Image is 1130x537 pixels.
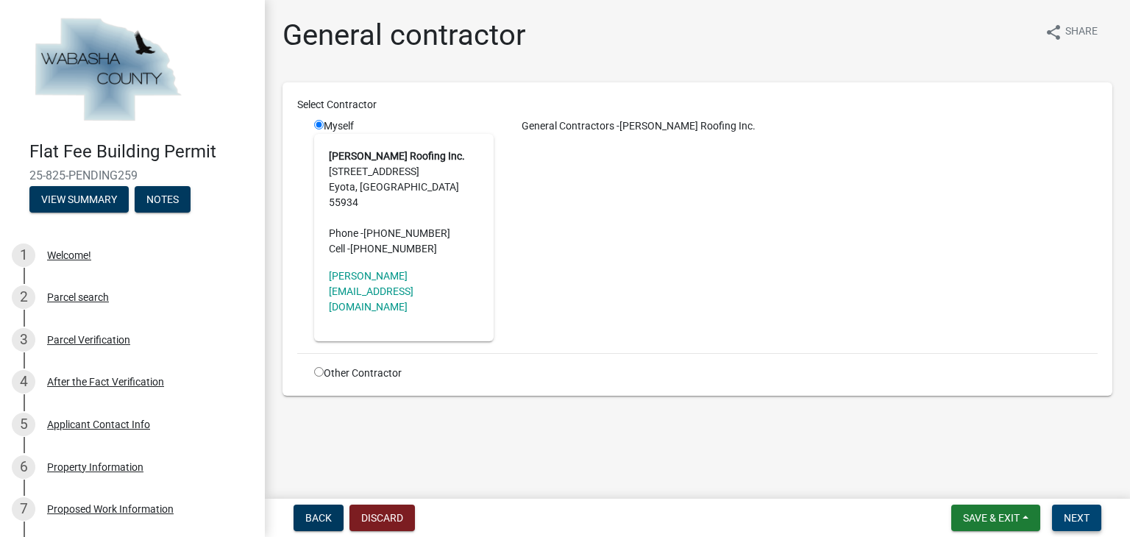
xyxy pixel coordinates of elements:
[1064,512,1090,524] span: Next
[47,377,164,387] div: After the Fact Verification
[286,97,1109,113] div: Select Contractor
[29,186,129,213] button: View Summary
[135,194,191,206] wm-modal-confirm: Notes
[12,328,35,352] div: 3
[1065,24,1098,41] span: Share
[282,18,526,53] h1: General contractor
[329,150,465,162] strong: [PERSON_NAME] Roofing Inc.
[303,366,505,381] div: Other Contractor
[1045,24,1062,41] i: share
[329,270,413,313] a: [PERSON_NAME][EMAIL_ADDRESS][DOMAIN_NAME]
[505,118,1109,134] div: [PERSON_NAME] Roofing Inc.
[516,120,619,132] span: General Contractors -
[1052,505,1101,531] button: Next
[314,118,494,341] div: Myself
[12,285,35,309] div: 2
[1033,18,1109,46] button: shareShare
[47,462,143,472] div: Property Information
[47,292,109,302] div: Parcel search
[329,149,479,257] address: [STREET_ADDRESS] Eyota, [GEOGRAPHIC_DATA] 55934
[329,227,363,239] abbr: Phone -
[47,335,130,345] div: Parcel Verification
[12,243,35,267] div: 1
[29,15,185,126] img: Wabasha County, Minnesota
[329,243,350,255] abbr: Cell -
[349,505,415,531] button: Discard
[29,194,129,206] wm-modal-confirm: Summary
[47,250,91,260] div: Welcome!
[135,186,191,213] button: Notes
[350,243,437,255] span: [PHONE_NUMBER]
[12,413,35,436] div: 5
[963,512,1020,524] span: Save & Exit
[29,141,253,163] h4: Flat Fee Building Permit
[363,227,450,239] span: [PHONE_NUMBER]
[294,505,344,531] button: Back
[12,370,35,394] div: 4
[29,168,235,182] span: 25-825-PENDING259
[47,419,150,430] div: Applicant Contact Info
[951,505,1040,531] button: Save & Exit
[12,497,35,521] div: 7
[305,512,332,524] span: Back
[47,504,174,514] div: Proposed Work Information
[12,455,35,479] div: 6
